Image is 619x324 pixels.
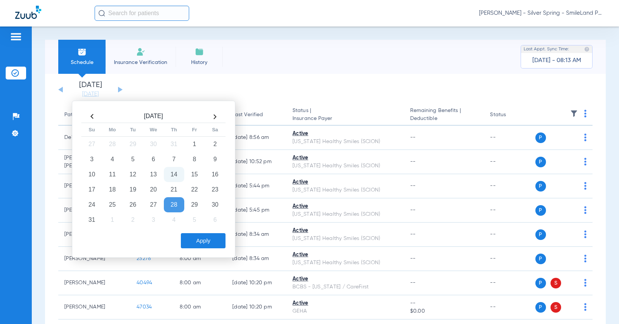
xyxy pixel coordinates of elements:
[410,183,416,188] span: --
[292,251,398,259] div: Active
[410,256,416,261] span: --
[102,111,205,123] th: [DATE]
[484,174,535,198] td: --
[68,90,113,98] a: [DATE]
[181,233,226,248] button: Apply
[584,255,586,262] img: group-dot-blue.svg
[58,247,131,271] td: [PERSON_NAME]
[484,126,535,150] td: --
[535,229,546,240] span: P
[15,6,41,19] img: Zuub Logo
[535,157,546,167] span: P
[410,299,478,307] span: --
[551,302,561,313] span: S
[292,202,398,210] div: Active
[174,247,226,271] td: 8:00 AM
[136,47,145,56] img: Manual Insurance Verification
[410,207,416,213] span: --
[292,130,398,138] div: Active
[226,271,286,295] td: [DATE] 10:20 PM
[292,162,398,170] div: [US_STATE] Healthy Smiles (SCION)
[226,174,286,198] td: [DATE] 5:44 PM
[226,198,286,223] td: [DATE] 5:45 PM
[78,47,87,56] img: Schedule
[137,256,151,261] span: 25278
[535,181,546,192] span: P
[479,9,604,17] span: [PERSON_NAME] - Silver Spring - SmileLand PD
[226,223,286,247] td: [DATE] 8:34 AM
[410,232,416,237] span: --
[410,307,478,315] span: $0.00
[64,111,124,119] div: Patient Name
[174,271,226,295] td: 8:00 AM
[584,206,586,214] img: group-dot-blue.svg
[286,104,404,126] th: Status |
[584,134,586,141] img: group-dot-blue.svg
[532,57,581,64] span: [DATE] - 08:13 AM
[174,295,226,319] td: 8:00 AM
[292,154,398,162] div: Active
[10,32,22,41] img: hamburger-icon
[484,104,535,126] th: Status
[410,159,416,164] span: --
[584,279,586,287] img: group-dot-blue.svg
[292,299,398,307] div: Active
[535,302,546,313] span: P
[98,10,105,17] img: Search Icon
[484,271,535,295] td: --
[484,198,535,223] td: --
[484,223,535,247] td: --
[570,110,578,117] img: filter.svg
[226,126,286,150] td: [DATE] 8:56 AM
[535,132,546,143] span: P
[68,81,113,98] li: [DATE]
[58,271,131,295] td: [PERSON_NAME]
[64,111,98,119] div: Patient Name
[58,295,131,319] td: [PERSON_NAME]
[195,47,204,56] img: History
[111,59,170,66] span: Insurance Verification
[410,280,416,285] span: --
[535,278,546,288] span: P
[95,6,189,21] input: Search for patients
[137,304,152,310] span: 47034
[410,135,416,140] span: --
[226,150,286,174] td: [DATE] 10:52 PM
[535,205,546,216] span: P
[181,59,217,66] span: History
[584,158,586,165] img: group-dot-blue.svg
[484,150,535,174] td: --
[584,303,586,311] img: group-dot-blue.svg
[64,59,100,66] span: Schedule
[404,104,484,126] th: Remaining Benefits |
[292,210,398,218] div: [US_STATE] Healthy Smiles (SCION)
[226,247,286,271] td: [DATE] 8:34 AM
[292,283,398,291] div: BCBS - [US_STATE] / CareFirst
[292,307,398,315] div: GEHA
[292,259,398,267] div: [US_STATE] Healthy Smiles (SCION)
[292,138,398,146] div: [US_STATE] Healthy Smiles (SCION)
[292,186,398,194] div: [US_STATE] Healthy Smiles (SCION)
[484,295,535,319] td: --
[484,247,535,271] td: --
[292,115,398,123] span: Insurance Payer
[551,278,561,288] span: S
[584,47,589,52] img: last sync help info
[410,115,478,123] span: Deductible
[584,231,586,238] img: group-dot-blue.svg
[584,110,586,117] img: group-dot-blue.svg
[226,295,286,319] td: [DATE] 10:20 PM
[292,275,398,283] div: Active
[584,182,586,190] img: group-dot-blue.svg
[232,111,263,119] div: Last Verified
[232,111,280,119] div: Last Verified
[535,254,546,264] span: P
[524,45,569,53] span: Last Appt. Sync Time:
[292,227,398,235] div: Active
[137,280,152,285] span: 40494
[292,235,398,243] div: [US_STATE] Healthy Smiles (SCION)
[292,178,398,186] div: Active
